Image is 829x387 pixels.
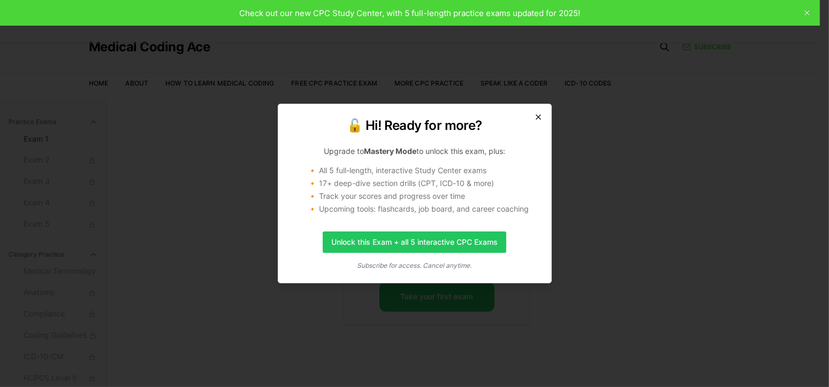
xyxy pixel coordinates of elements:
[323,231,506,253] a: Unlock this Exam + all 5 interactive CPC Exams
[358,261,472,269] i: Subscribe for access. Cancel anytime.
[364,146,416,156] strong: Mastery Mode
[308,178,538,189] li: 🔸 17+ deep-dive section drills (CPT, ICD-10 & more)
[308,191,538,202] li: 🔸 Track your scores and progress over time
[308,165,538,176] li: 🔸 All 5 full-length, interactive Study Center exams
[291,146,538,157] p: Upgrade to to unlock this exam, plus:
[291,117,538,134] h2: 🔓 Hi! Ready for more?
[308,204,538,214] li: 🔸 Upcoming tools: flashcards, job board, and career coaching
